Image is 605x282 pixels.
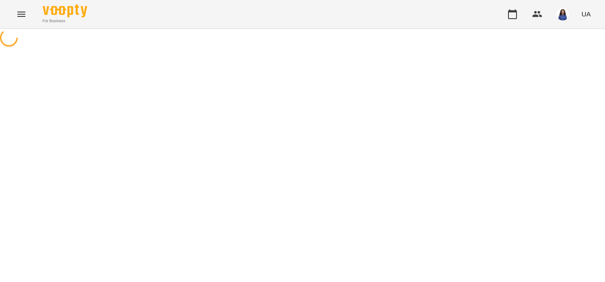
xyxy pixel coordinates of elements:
button: Menu [11,4,32,25]
button: UA [578,6,594,22]
span: For Business [43,18,87,24]
span: UA [581,9,591,19]
img: 896d7bd98bada4a398fcb6f6c121a1d1.png [557,8,569,20]
img: Voopty Logo [43,4,87,17]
